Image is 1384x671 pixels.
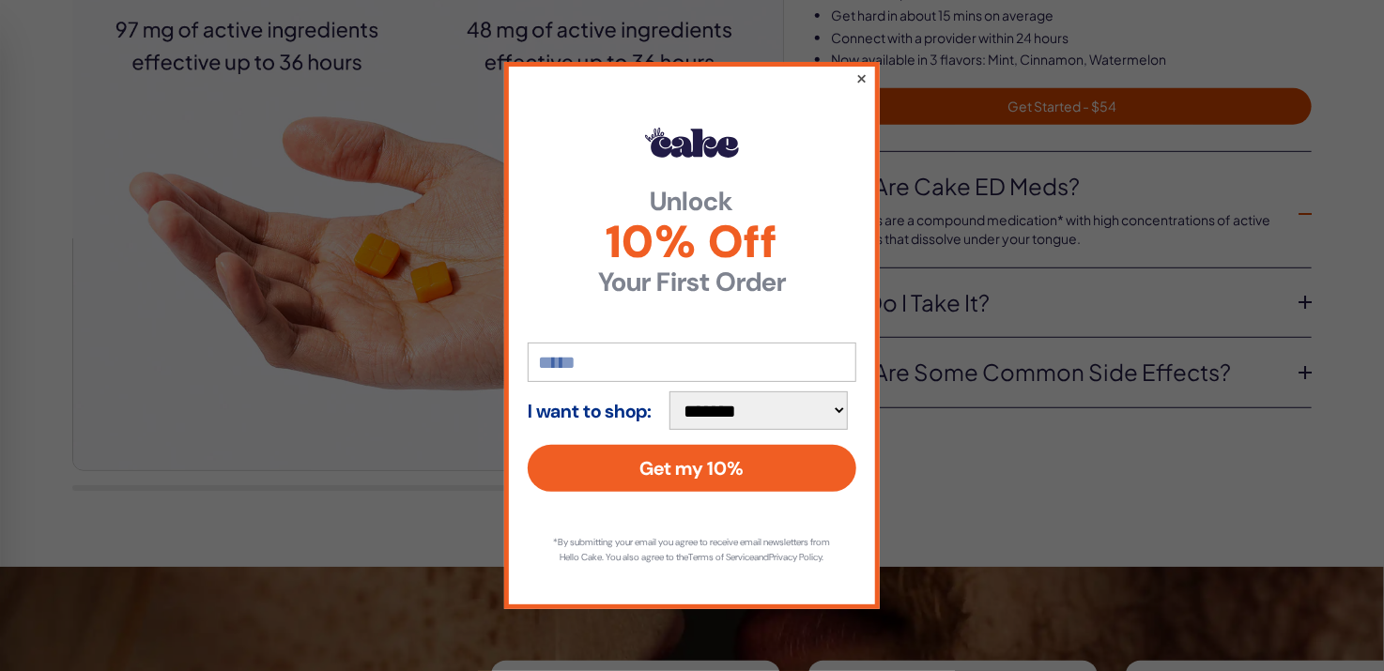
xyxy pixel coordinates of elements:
img: Hello Cake [645,128,739,158]
a: Privacy Policy [770,551,823,563]
button: × [855,67,868,89]
strong: Your First Order [528,269,856,296]
span: 10% Off [528,220,856,265]
p: *By submitting your email you agree to receive email newsletters from Hello Cake. You also agree ... [546,535,838,565]
button: Get my 10% [528,445,856,492]
strong: I want to shop: [528,401,652,421]
strong: Unlock [528,189,856,215]
a: Terms of Service [689,551,755,563]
